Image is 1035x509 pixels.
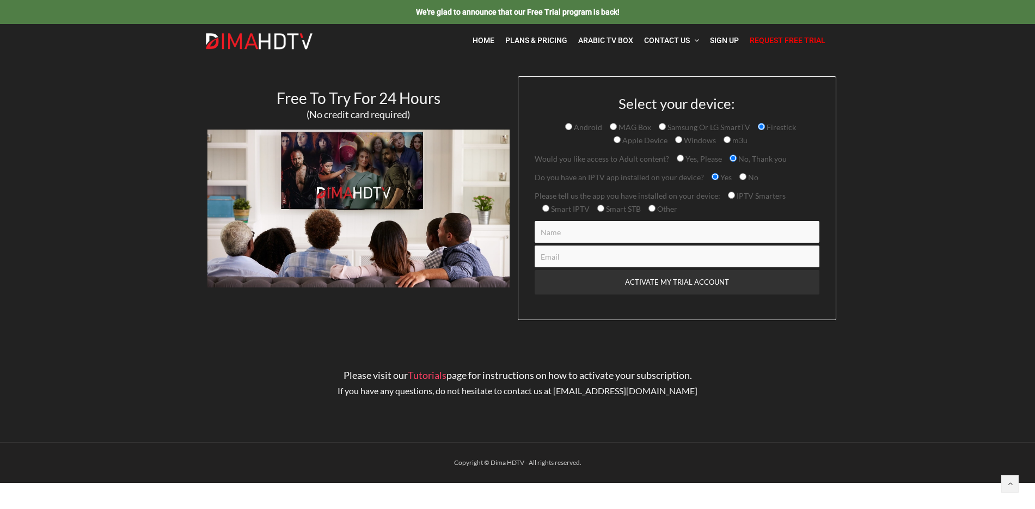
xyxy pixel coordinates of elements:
[535,270,819,295] input: ACTIVATE MY TRIAL ACCOUNT
[614,136,621,143] input: Apple Device
[500,29,573,52] a: Plans & Pricing
[565,123,572,130] input: Android
[682,136,716,145] span: Windows
[737,154,787,163] span: No, Thank you
[416,8,620,16] span: We're glad to announce that our Free Trial program is back!
[344,369,692,381] span: Please visit our page for instructions on how to activate your subscription.
[710,36,739,45] span: Sign Up
[535,246,819,267] input: Email
[639,29,705,52] a: Contact Us
[648,205,656,212] input: Other
[621,136,667,145] span: Apple Device
[572,122,602,132] span: Android
[719,173,732,182] span: Yes
[467,29,500,52] a: Home
[549,204,590,213] span: Smart IPTV
[758,123,765,130] input: Firestick
[277,89,440,107] span: Free To Try For 24 Hours
[199,456,836,469] div: Copyright © Dima HDTV - All rights reserved.
[712,173,719,180] input: Yes
[205,33,314,50] img: Dima HDTV
[535,171,819,184] p: Do you have an IPTV app installed on your device?
[750,36,825,45] span: Request Free Trial
[724,136,731,143] input: m3u
[744,29,831,52] a: Request Free Trial
[746,173,758,182] span: No
[526,96,828,320] form: Contact form
[473,36,494,45] span: Home
[765,122,796,132] span: Firestick
[618,95,735,112] span: Select your device:
[739,173,746,180] input: No
[535,152,819,165] p: Would you like access to Adult content?
[338,385,697,396] span: If you have any questions, do not hesitate to contact us at [EMAIL_ADDRESS][DOMAIN_NAME]
[656,204,677,213] span: Other
[604,204,641,213] span: Smart STB
[573,29,639,52] a: Arabic TV Box
[505,36,567,45] span: Plans & Pricing
[684,154,722,163] span: Yes, Please
[610,123,617,130] input: MAG Box
[408,369,446,381] a: Tutorials
[644,36,690,45] span: Contact Us
[1001,475,1019,493] a: Back to top
[535,189,819,216] p: Please tell us the app you have installed on your device:
[735,191,786,200] span: IPTV Smarters
[535,221,819,243] input: Name
[731,136,748,145] span: m3u
[597,205,604,212] input: Smart STB
[659,123,666,130] input: Samsung Or LG SmartTV
[677,155,684,162] input: Yes, Please
[542,205,549,212] input: Smart IPTV
[705,29,744,52] a: Sign Up
[307,108,410,120] span: (No credit card required)
[666,122,750,132] span: Samsung Or LG SmartTV
[416,7,620,16] a: We're glad to announce that our Free Trial program is back!
[675,136,682,143] input: Windows
[730,155,737,162] input: No, Thank you
[617,122,651,132] span: MAG Box
[578,36,633,45] span: Arabic TV Box
[728,192,735,199] input: IPTV Smarters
